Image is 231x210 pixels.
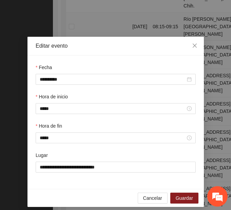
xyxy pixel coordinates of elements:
[36,42,196,50] div: Editar evento
[137,193,167,204] button: Cancelar
[39,67,94,136] span: Estamos en línea.
[40,134,186,142] input: Hora de fin
[170,193,198,204] button: Guardar
[36,64,52,71] label: Fecha
[35,35,114,44] div: Chatee con nosotros ahora
[40,105,186,112] input: Hora de inicio
[36,122,62,130] label: Hora de fin
[3,139,129,162] textarea: Escriba su mensaje y pulse “Intro”
[40,76,186,83] input: Fecha
[192,43,197,48] span: close
[36,162,196,173] input: Lugar
[143,194,162,202] span: Cancelar
[175,194,193,202] span: Guardar
[36,93,68,100] label: Hora de inicio
[36,151,48,159] label: Lugar
[186,37,204,55] button: Close
[111,3,128,20] div: Minimizar ventana de chat en vivo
